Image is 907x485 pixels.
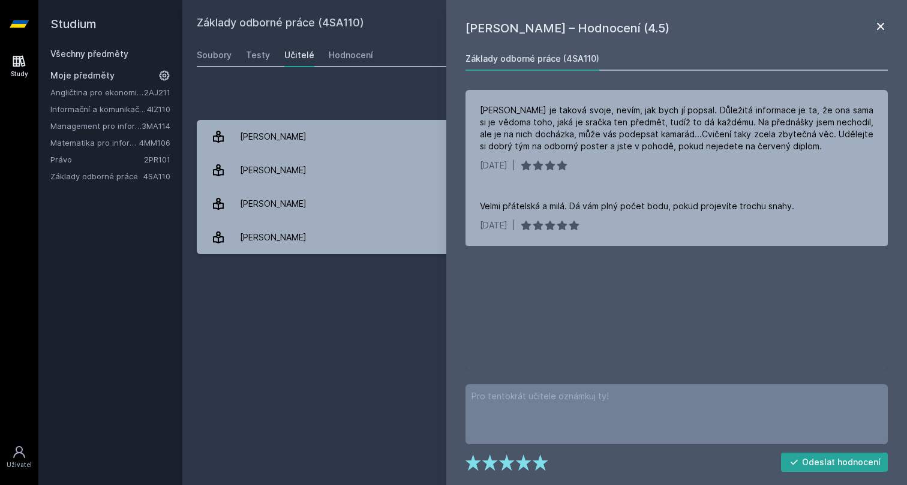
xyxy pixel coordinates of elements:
[240,125,307,149] div: [PERSON_NAME]
[50,153,144,165] a: Právo
[240,225,307,249] div: [PERSON_NAME]
[197,187,893,221] a: [PERSON_NAME] 2 hodnocení 1.0
[240,158,307,182] div: [PERSON_NAME]
[197,221,893,254] a: [PERSON_NAME] 1 hodnocení 4.0
[144,88,170,97] a: 2AJ211
[284,43,314,67] a: Učitelé
[2,48,36,85] a: Study
[246,49,270,61] div: Testy
[512,159,515,171] div: |
[2,439,36,475] a: Uživatel
[144,155,170,164] a: 2PR101
[50,86,144,98] a: Angličtina pro ekonomická studia 1 (B2/C1)
[50,137,139,149] a: Matematika pro informatiky
[50,120,142,132] a: Management pro informatiky a statistiky
[329,43,373,67] a: Hodnocení
[147,104,170,114] a: 4IZ110
[197,153,893,187] a: [PERSON_NAME] 2 hodnocení 4.5
[11,70,28,79] div: Study
[197,43,232,67] a: Soubory
[480,219,507,231] div: [DATE]
[50,103,147,115] a: Informační a komunikační technologie
[50,170,143,182] a: Základy odborné práce
[246,43,270,67] a: Testy
[7,460,32,469] div: Uživatel
[240,192,307,216] div: [PERSON_NAME]
[480,200,794,212] div: Velmi přátelská a milá. Dá vám plný počet bodu, pokud projevíte trochu snahy.
[329,49,373,61] div: Hodnocení
[143,171,170,181] a: 4SA110
[50,70,115,82] span: Moje předměty
[139,138,170,147] a: 4MM106
[512,219,515,231] div: |
[480,104,873,152] div: [PERSON_NAME] je taková svoje, nevím, jak bych jí popsal. Důležitá informace je ta, že ona sama s...
[284,49,314,61] div: Učitelé
[142,121,170,131] a: 3MA114
[197,120,893,153] a: [PERSON_NAME] 4 hodnocení 4.3
[50,49,128,59] a: Všechny předměty
[480,159,507,171] div: [DATE]
[197,14,755,34] h2: Základy odborné práce (4SA110)
[197,49,232,61] div: Soubory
